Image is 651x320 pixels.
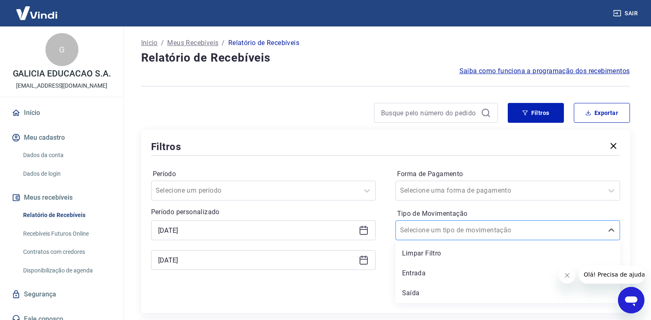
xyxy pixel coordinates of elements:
div: Limpar Filtro [395,245,620,262]
input: Data final [158,254,355,266]
p: [EMAIL_ADDRESS][DOMAIN_NAME] [16,81,107,90]
h4: Relatório de Recebíveis [141,50,630,66]
label: Forma de Pagamento [397,169,618,179]
button: Sair [611,6,641,21]
a: Meus Recebíveis [167,38,218,48]
a: Início [10,104,114,122]
h5: Filtros [151,140,182,153]
span: Olá! Precisa de ajuda? [5,6,69,12]
p: Relatório de Recebíveis [228,38,299,48]
label: Tipo de Movimentação [397,209,618,219]
div: G [45,33,78,66]
a: Recebíveis Futuros Online [20,225,114,242]
a: Saiba como funciona a programação dos recebimentos [459,66,630,76]
p: GALICIA EDUCACAO S.A. [13,69,111,78]
a: Relatório de Recebíveis [20,207,114,224]
p: Período personalizado [151,207,376,217]
div: Saída [395,285,620,301]
iframe: Mensagem da empresa [579,265,644,284]
a: Dados da conta [20,147,114,164]
a: Segurança [10,285,114,303]
input: Busque pelo número do pedido [381,107,478,119]
p: / [161,38,164,48]
button: Exportar [574,103,630,123]
div: Entrada [395,265,620,282]
a: Dados de login [20,165,114,182]
iframe: Botão para abrir a janela de mensagens [618,287,644,313]
img: Vindi [10,0,64,26]
iframe: Fechar mensagem [559,267,575,284]
input: Data inicial [158,224,355,236]
button: Meu cadastro [10,129,114,147]
p: / [222,38,225,48]
a: Início [141,38,158,48]
button: Filtros [508,103,564,123]
a: Contratos com credores [20,244,114,260]
button: Meus recebíveis [10,189,114,207]
a: Disponibilização de agenda [20,262,114,279]
label: Período [153,169,374,179]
